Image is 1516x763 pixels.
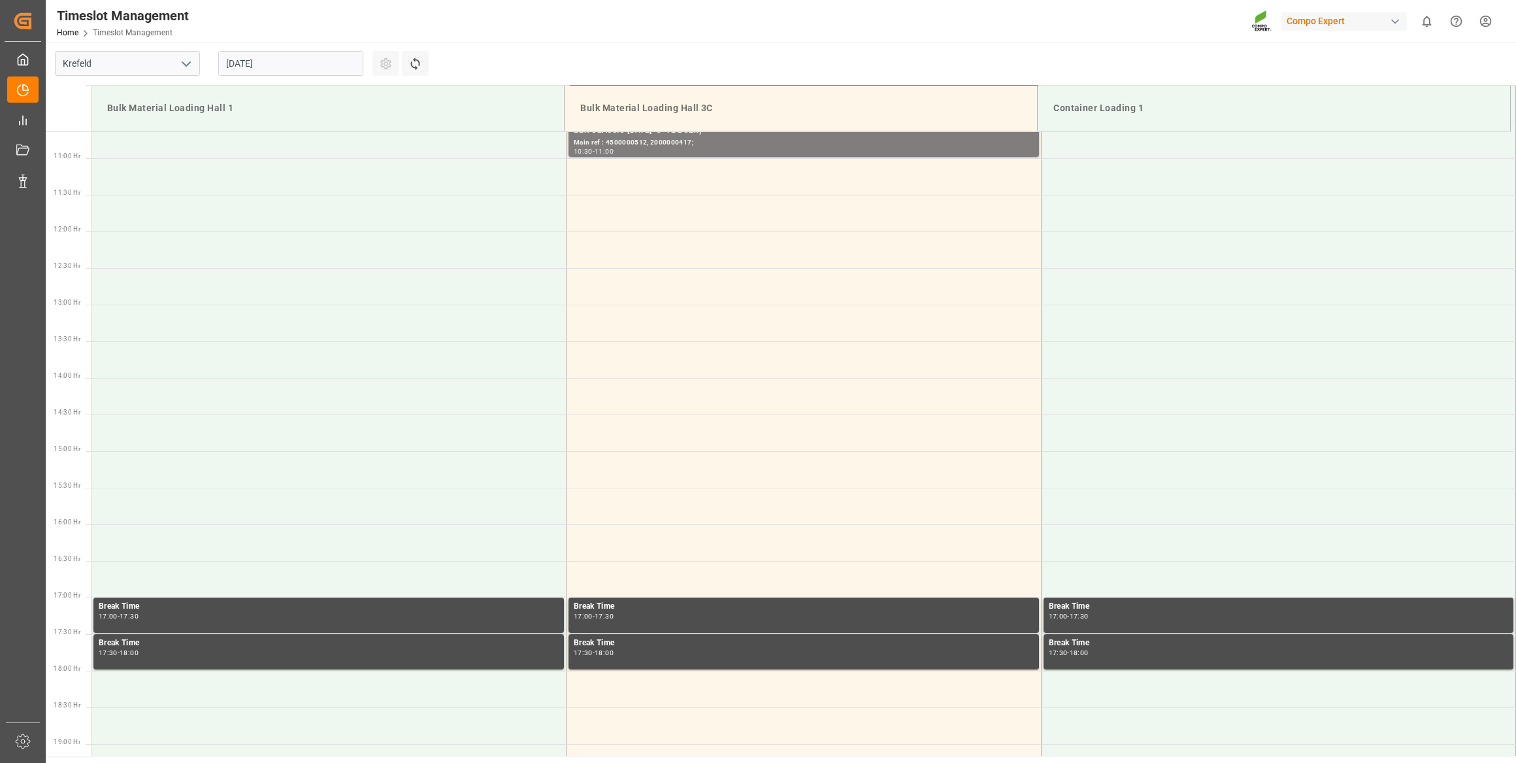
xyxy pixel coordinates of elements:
[1070,613,1089,619] div: 17:30
[54,409,80,416] span: 14:30 Hr
[102,96,553,120] div: Bulk Material Loading Hall 1
[54,226,80,233] span: 12:00 Hr
[99,637,559,650] div: Break Time
[54,152,80,160] span: 11:00 Hr
[1049,637,1509,650] div: Break Time
[99,600,559,613] div: Break Time
[574,637,1034,650] div: Break Time
[575,96,1027,120] div: Bulk Material Loading Hall 3C
[54,262,80,269] span: 12:30 Hr
[593,650,595,656] div: -
[54,738,80,745] span: 19:00 Hr
[54,299,80,306] span: 13:00 Hr
[574,148,593,154] div: 10:30
[55,51,200,76] input: Type to search/select
[118,613,120,619] div: -
[1049,613,1068,619] div: 17:00
[54,518,80,526] span: 16:00 Hr
[574,137,1034,148] div: Main ref : 4500000512, 2000000417;
[54,335,80,343] span: 13:30 Hr
[595,613,614,619] div: 17:30
[99,613,118,619] div: 17:00
[54,445,80,452] span: 15:00 Hr
[1251,10,1272,33] img: Screenshot%202023-09-29%20at%2010.02.21.png_1712312052.png
[574,650,593,656] div: 17:30
[120,613,139,619] div: 17:30
[54,372,80,379] span: 14:00 Hr
[218,51,363,76] input: DD.MM.YYYY
[1048,96,1500,120] div: Container Loading 1
[595,650,614,656] div: 18:00
[1281,12,1407,31] div: Compo Expert
[595,148,614,154] div: 11:00
[574,613,593,619] div: 17:00
[54,628,80,636] span: 17:30 Hr
[1412,7,1442,36] button: show 0 new notifications
[54,189,80,196] span: 11:30 Hr
[593,613,595,619] div: -
[1067,650,1069,656] div: -
[1067,613,1069,619] div: -
[99,650,118,656] div: 17:30
[120,650,139,656] div: 18:00
[54,592,80,599] span: 17:00 Hr
[1049,600,1509,613] div: Break Time
[54,555,80,562] span: 16:30 Hr
[57,28,78,37] a: Home
[118,650,120,656] div: -
[176,54,195,74] button: open menu
[1070,650,1089,656] div: 18:00
[1049,650,1068,656] div: 17:30
[593,148,595,154] div: -
[54,702,80,709] span: 18:30 Hr
[54,665,80,672] span: 18:00 Hr
[574,600,1034,613] div: Break Time
[1281,8,1412,33] button: Compo Expert
[1442,7,1471,36] button: Help Center
[54,482,80,489] span: 15:30 Hr
[57,6,189,25] div: Timeslot Management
